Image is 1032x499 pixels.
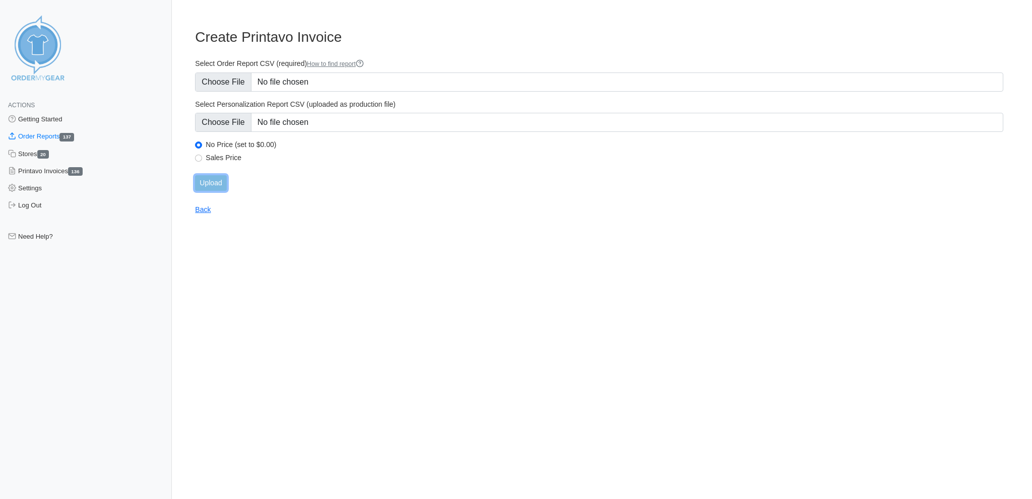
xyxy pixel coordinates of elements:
[206,153,1003,162] label: Sales Price
[59,133,74,141] span: 137
[8,102,35,109] span: Actions
[37,150,49,159] span: 20
[206,140,1003,149] label: No Price (set to $0.00)
[195,205,211,213] a: Back
[195,100,1003,109] label: Select Personalization Report CSV (uploaded as production file)
[68,167,83,176] span: 136
[195,59,1003,68] label: Select Order Report CSV (required)
[307,60,364,67] a: How to find report
[195,29,1003,46] h3: Create Printavo Invoice
[195,175,226,191] input: Upload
